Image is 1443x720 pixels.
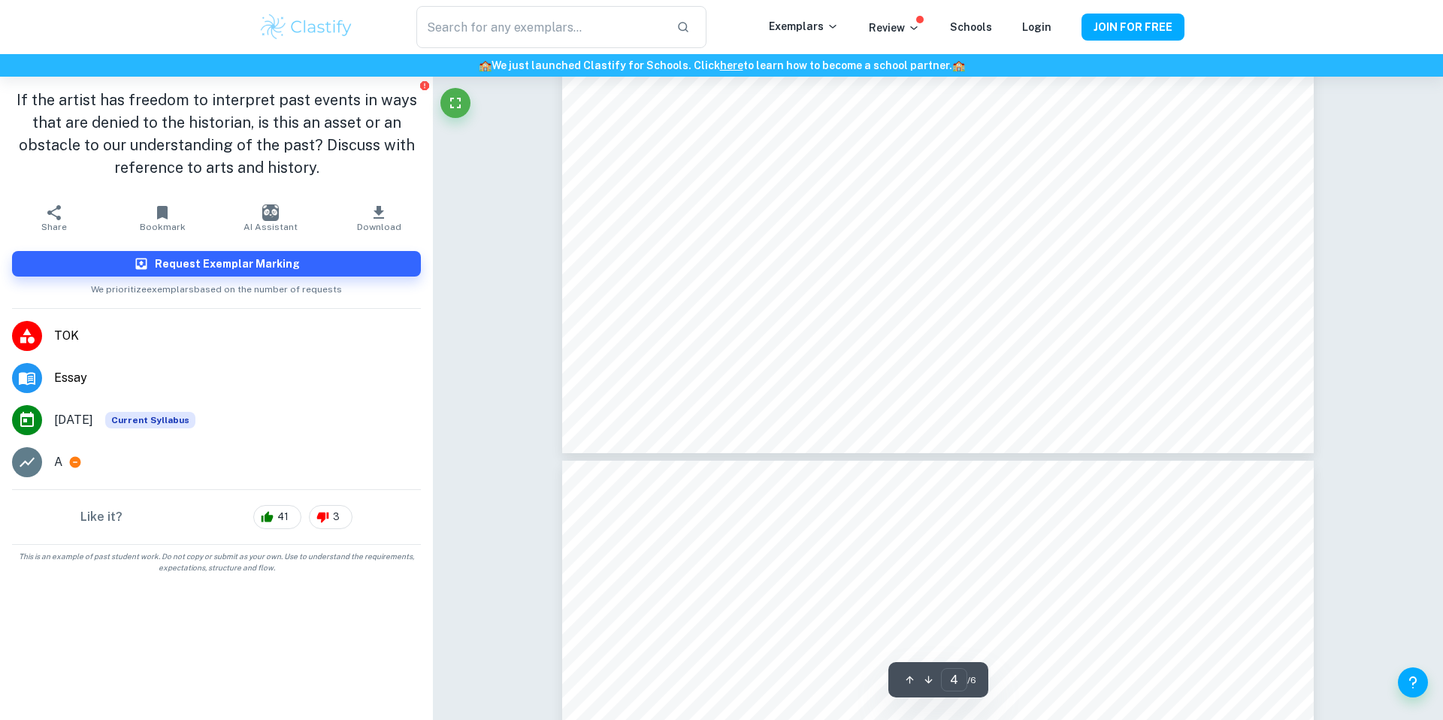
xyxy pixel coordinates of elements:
h1: If the artist has freedom to interpret past events in ways that are denied to the historian, is t... [12,89,421,179]
input: Search for any exemplars... [416,6,664,48]
h6: Request Exemplar Marking [155,256,300,272]
span: 🏫 [952,59,965,71]
a: here [720,59,743,71]
h6: We just launched Clastify for Schools. Click to learn how to become a school partner. [3,57,1440,74]
span: Bookmark [140,222,186,232]
span: 3 [325,510,348,525]
span: Share [41,222,67,232]
span: AI Assistant [244,222,298,232]
button: JOIN FOR FREE [1081,14,1184,41]
a: Login [1022,21,1051,33]
span: Current Syllabus [105,412,195,428]
p: Review [869,20,920,36]
button: Fullscreen [440,88,470,118]
span: 🏫 [479,59,492,71]
span: We prioritize exemplars based on the number of requests [91,277,342,296]
img: AI Assistant [262,204,279,221]
img: Clastify logo [259,12,354,42]
span: Essay [54,369,421,387]
div: 3 [309,505,352,529]
span: Download [357,222,401,232]
div: 41 [253,505,301,529]
button: Help and Feedback [1398,667,1428,697]
p: Exemplars [769,18,839,35]
button: Request Exemplar Marking [12,251,421,277]
button: Report issue [419,80,430,91]
button: Download [325,197,433,239]
div: This exemplar is based on the current syllabus. Feel free to refer to it for inspiration/ideas wh... [105,412,195,428]
p: A [54,453,62,471]
span: 41 [269,510,297,525]
span: / 6 [967,673,976,687]
button: AI Assistant [216,197,325,239]
button: Bookmark [108,197,216,239]
h6: Like it? [80,508,123,526]
span: [DATE] [54,411,93,429]
span: TOK [54,327,421,345]
a: Schools [950,21,992,33]
span: This is an example of past student work. Do not copy or submit as your own. Use to understand the... [6,551,427,573]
